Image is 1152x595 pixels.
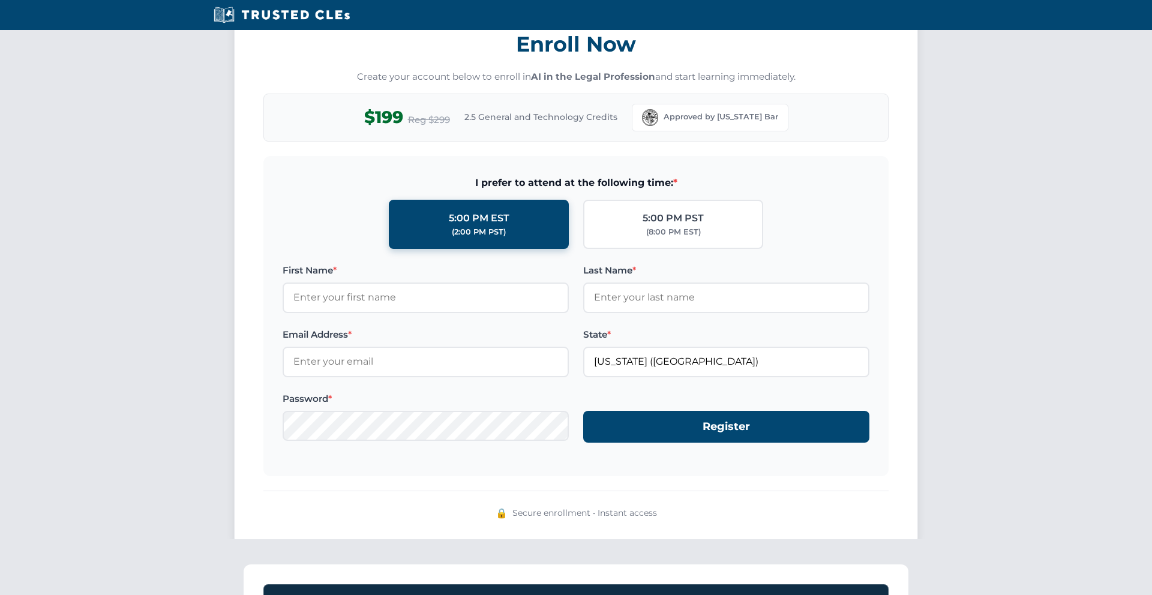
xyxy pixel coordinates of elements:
[283,263,569,278] label: First Name
[283,347,569,377] input: Enter your email
[210,6,353,24] img: Trusted CLEs
[364,104,403,131] span: $199
[583,347,869,377] input: Florida (FL)
[263,70,889,84] p: Create your account below to enroll in and start learning immediately.
[646,226,701,238] div: (8:00 PM EST)
[512,506,657,519] span: Secure enrollment • Instant access
[583,283,869,312] input: Enter your last name
[583,411,869,443] button: Register
[283,283,569,312] input: Enter your first name
[452,226,506,238] div: (2:00 PM PST)
[583,263,869,278] label: Last Name
[496,506,508,521] div: 🔒
[283,327,569,342] label: Email Address
[531,71,655,82] strong: AI in the Legal Profession
[664,111,778,123] span: Approved by [US_STATE] Bar
[643,211,704,226] div: 5:00 PM PST
[464,110,617,124] span: 2.5 General and Technology Credits
[583,327,869,342] label: State
[283,175,869,191] span: I prefer to attend at the following time:
[642,109,659,126] img: Florida Bar
[408,113,450,127] span: Reg $299
[283,392,569,406] label: Password
[449,211,509,226] div: 5:00 PM EST
[263,25,889,63] h3: Enroll Now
